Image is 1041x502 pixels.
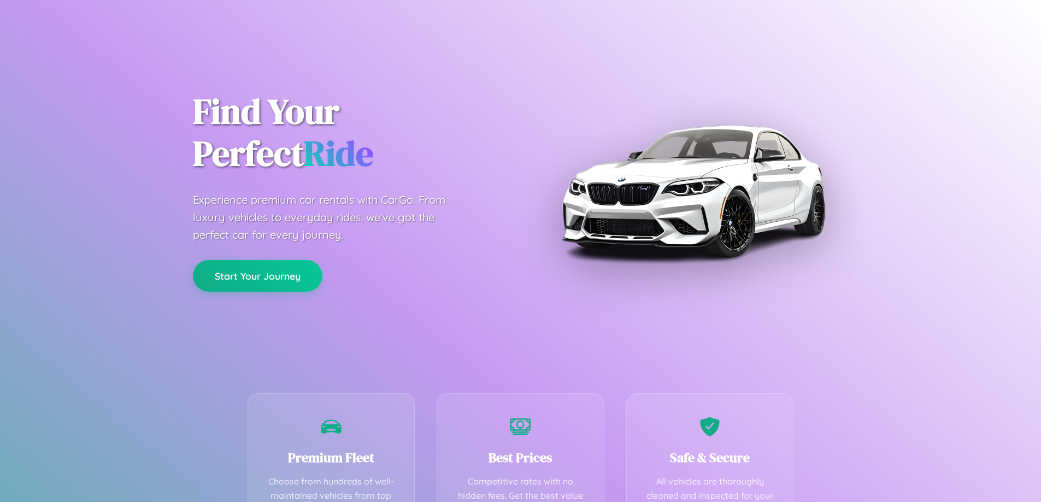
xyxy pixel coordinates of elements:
[264,448,398,466] h3: Premium Fleet
[193,91,504,175] h1: Find Your Perfect
[193,191,466,244] p: Experience premium car rentals with CarGo. From luxury vehicles to everyday rides, we've got the ...
[556,55,830,328] img: Premium BMW car rental vehicle
[304,129,373,177] span: Ride
[643,448,777,466] h3: Safe & Secure
[454,448,587,466] h3: Best Prices
[193,260,322,292] button: Start Your Journey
